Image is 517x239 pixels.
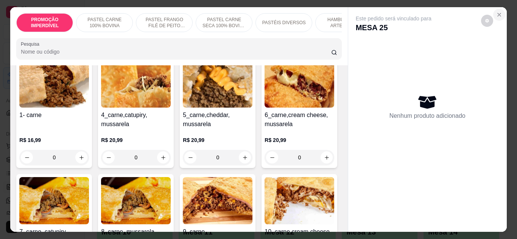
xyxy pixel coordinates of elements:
img: product-image [101,177,171,224]
img: product-image [19,60,89,108]
img: product-image [265,177,334,224]
img: product-image [101,60,171,108]
p: R$ 20,99 [183,136,252,144]
p: PASTÉIS DIVERSOS [262,20,306,26]
p: PASTEL CARNE 100% BOVINA [83,17,126,29]
h4: 1- carne [19,111,89,120]
p: Nenhum produto adicionado [389,111,466,120]
p: Este pedido será vinculado para [356,15,431,22]
input: Pesquisa [21,48,331,56]
p: R$ 20,99 [265,136,334,144]
p: R$ 16,99 [19,136,89,144]
img: product-image [19,177,89,224]
img: product-image [265,60,334,108]
button: decrease-product-quantity [481,15,493,27]
p: MESA 25 [356,22,431,33]
p: HAMBÚRGUER ARTESANAL [322,17,366,29]
h4: 5_carne,cheddar, mussarela [183,111,252,129]
img: product-image [183,60,252,108]
p: PASTEL FRANGO FILÉ DE PEITO DESFIADO [142,17,186,29]
p: PASTEL CARNE SECA 100% BOVINA DESFIADA [202,17,246,29]
button: Close [493,9,505,21]
label: Pesquisa [21,41,42,47]
p: PROMOÇÃO IMPERDÍVEL [23,17,67,29]
h4: 4_carne,catupiry, mussarela [101,111,171,129]
p: R$ 20,99 [101,136,171,144]
h4: 6_carne,cream cheese, mussarela [265,111,334,129]
img: product-image [183,177,252,224]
